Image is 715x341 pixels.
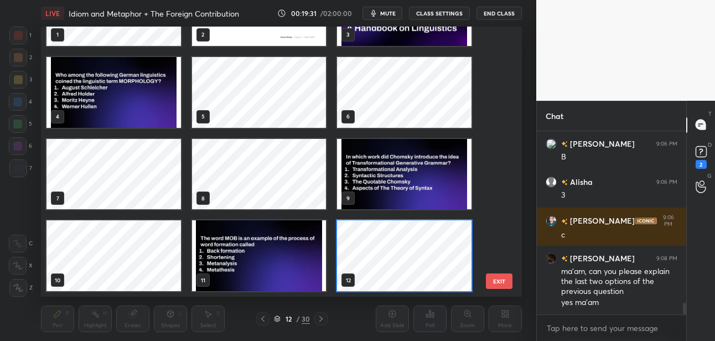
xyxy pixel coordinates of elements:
[707,172,712,180] p: G
[302,314,310,324] div: 30
[476,7,522,20] button: End Class
[9,279,33,297] div: Z
[9,137,32,155] div: 6
[338,138,472,209] img: 1756912765FDEFWM.pdf
[9,159,32,177] div: 7
[708,141,712,149] p: D
[561,266,677,297] div: ma'am, can you please explain the last two options of the previous question
[283,316,294,322] div: 12
[561,141,568,147] img: no-rating-badge.077c3623.svg
[9,235,33,252] div: C
[41,7,64,20] div: LIVE
[561,218,568,224] img: no-rating-badge.077c3623.svg
[41,27,502,297] div: grid
[9,93,32,111] div: 4
[9,71,32,89] div: 3
[192,220,327,291] img: 1756912765FDEFWM.pdf
[46,57,181,128] img: 1756912765FDEFWM.pdf
[696,160,707,169] div: 2
[561,256,568,262] img: no-rating-badge.077c3623.svg
[296,316,299,322] div: /
[9,115,32,133] div: 5
[409,7,470,20] button: CLASS SETTINGS
[561,230,677,241] div: c
[69,8,239,19] h4: Idiom and Metaphor + The Foreign Contribution
[568,176,593,188] h6: Alisha
[561,179,568,185] img: no-rating-badge.077c3623.svg
[537,131,686,315] div: grid
[546,138,557,149] img: 3
[9,49,32,66] div: 2
[568,215,635,226] h6: [PERSON_NAME]
[546,176,557,187] img: default.png
[568,138,635,149] h6: [PERSON_NAME]
[656,140,677,147] div: 9:06 PM
[659,214,677,228] div: 9:06 PM
[561,190,677,201] div: 3
[486,273,512,289] button: EXIT
[635,218,657,224] img: iconic-dark.1390631f.png
[546,252,557,263] img: 14c2f4a2a2c14757934adbe09d79329d.jpg
[568,252,635,264] h6: [PERSON_NAME]
[537,101,572,131] p: Chat
[9,257,33,275] div: X
[9,27,32,44] div: 1
[546,215,557,226] img: 70fffcb3baed41bf9db93d5ec2ebc79e.jpg
[380,9,396,17] span: mute
[708,110,712,118] p: T
[561,152,677,163] div: B
[656,178,677,185] div: 9:06 PM
[362,7,402,20] button: mute
[561,297,677,308] div: yes ma'am
[656,255,677,261] div: 9:08 PM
